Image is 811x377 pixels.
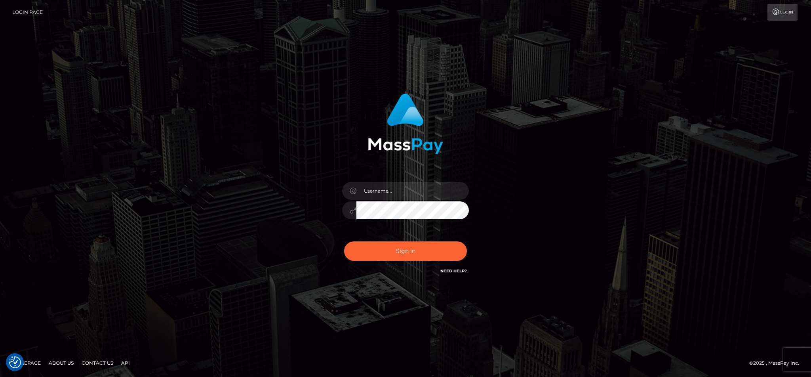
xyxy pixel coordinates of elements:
[9,356,21,368] img: Revisit consent button
[46,357,77,369] a: About Us
[12,4,43,21] a: Login Page
[9,357,44,369] a: Homepage
[118,357,133,369] a: API
[356,182,469,200] input: Username...
[78,357,116,369] a: Contact Us
[767,4,798,21] a: Login
[344,241,467,261] button: Sign in
[440,268,467,274] a: Need Help?
[9,356,21,368] button: Consent Preferences
[749,359,805,367] div: © 2025 , MassPay Inc.
[368,94,443,154] img: MassPay Login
